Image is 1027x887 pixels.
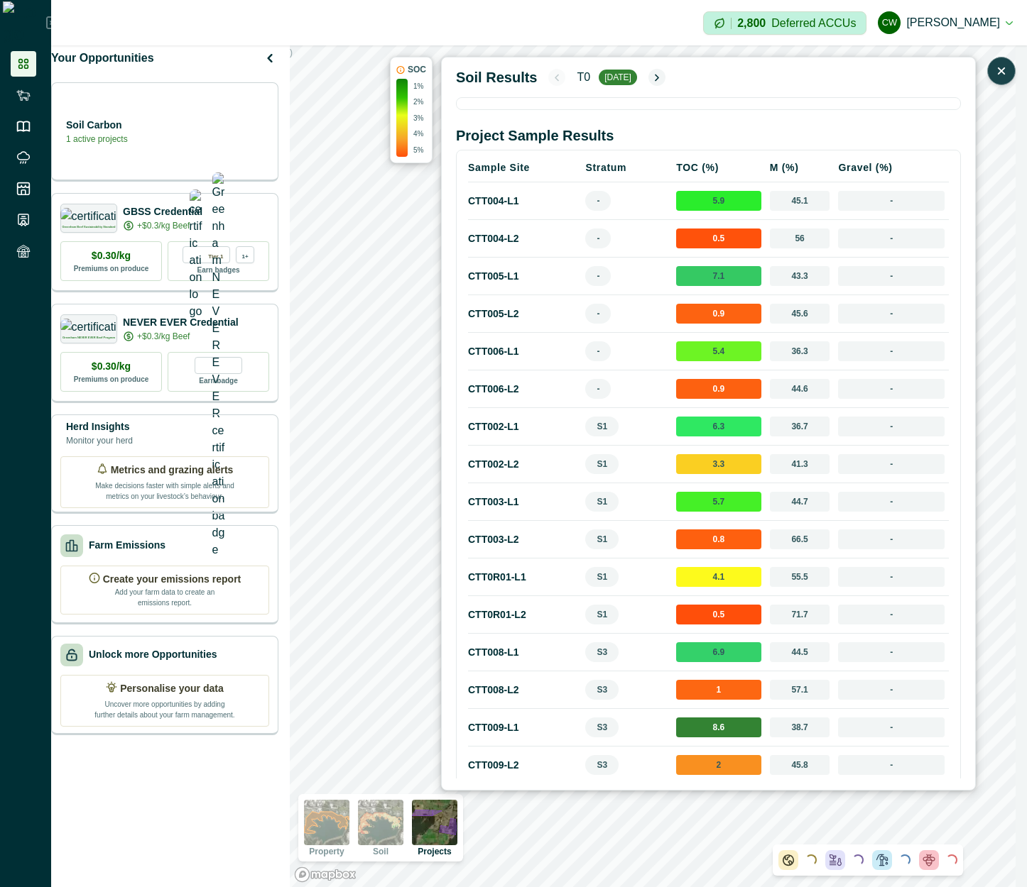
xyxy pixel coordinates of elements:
p: SOC [408,63,426,76]
span: 41.3 [770,454,830,474]
p: Create your emissions report [103,572,241,587]
span: - [585,341,611,361]
span: 38.7 [770,717,830,737]
p: Property [309,847,344,856]
span: - [838,191,945,211]
p: 5% [413,145,423,155]
p: GBSS Credential [123,204,202,219]
span: 0.5 [676,228,761,248]
p: $0.30/kg [92,248,131,263]
td: CTT006 - L1 [468,333,581,370]
p: 1% [413,81,423,92]
span: - [838,492,945,512]
p: Greenham NEVER EVER Beef Program [63,336,115,339]
p: Soil [373,847,388,856]
span: [DATE] [599,70,637,85]
p: Add your farm data to create an emissions report. [112,587,218,608]
span: S3 [585,717,619,737]
img: soil preview [358,800,403,845]
span: 44.7 [770,492,830,512]
td: CTT004 - L1 [468,182,581,220]
span: 0.9 [676,304,761,324]
p: Premiums on produce [74,263,149,274]
span: - [838,379,945,399]
p: Metrics and grazing alerts [111,463,234,478]
p: Uncover more opportunities by adding further details about your farm management. [94,696,236,720]
p: Earn badges [197,263,239,275]
span: S1 [585,454,619,474]
span: 55.5 [770,567,830,587]
th: Sample Site [468,153,581,182]
span: 44.6 [770,379,830,399]
span: - [838,755,945,775]
span: S1 [585,417,619,436]
span: - [838,304,945,324]
span: 36.7 [770,417,830,436]
span: 8.6 [676,717,761,737]
span: - [585,191,611,211]
span: - [585,379,611,399]
span: - [838,717,945,737]
span: - [838,228,945,248]
span: 0.9 [676,379,761,399]
p: 1+ [241,250,248,260]
p: Deferred ACCUs [771,18,856,28]
p: Make decisions faster with simple alerts and metrics on your livestock’s behaviour. [94,478,236,502]
span: 0.5 [676,605,761,624]
th: Total Project Area [803,101,949,130]
span: 7.1 [676,266,761,286]
span: - [585,304,611,324]
span: - [838,341,945,361]
span: S3 [585,642,619,662]
span: 6.3 [676,417,761,436]
img: projects preview [412,800,457,845]
span: 56 [770,228,830,248]
td: CTT008 - L1 [468,634,581,671]
button: cadel watson[PERSON_NAME] [878,6,1013,40]
canvas: Map [290,45,1016,887]
h2: Soil Results [456,69,537,86]
p: Unlock more Opportunities [89,647,217,662]
td: CTT002 - L1 [468,408,581,446]
p: 1 active projects [66,133,128,145]
span: 3.3 [676,454,761,474]
p: Tier 1 [208,250,223,260]
img: Logo [3,1,46,44]
th: M (%) [766,153,835,182]
span: S1 [585,567,619,587]
th: Gravel (%) [834,153,949,182]
a: Mapbox logo [294,866,357,883]
span: 36.3 [770,341,830,361]
span: - [838,529,945,549]
td: CTT005 - L2 [468,295,581,333]
span: - [838,680,945,700]
p: Farm Emissions [89,538,165,553]
p: 2,800 [737,18,766,29]
p: Premiums on produce [74,374,149,385]
span: 71.7 [770,605,830,624]
div: more credentials avaialble [236,246,254,263]
p: Herd Insights [66,419,133,434]
td: CTT004 - L2 [468,220,581,258]
p: Soil Carbon [66,118,128,133]
p: Greenham Beef Sustainability Standard [62,226,115,228]
span: S1 [585,529,619,549]
img: certification logo [190,189,202,320]
span: - [838,454,945,474]
span: 5.7 [676,492,761,512]
span: - [585,266,611,286]
p: +$0.3/kg Beef [137,330,190,343]
td: CTT003 - L1 [468,483,581,521]
span: - [838,605,945,624]
img: property preview [304,800,349,845]
td: CTT009 - L1 [468,709,581,746]
span: S3 [585,755,619,775]
span: 57.1 [770,680,830,700]
td: CTT008 - L2 [468,671,581,709]
p: +$0.3/kg Beef [137,219,190,232]
span: S1 [585,605,619,624]
td: CTT006 - L2 [468,370,581,408]
img: certification logo [60,319,118,333]
span: 44.5 [770,642,830,662]
th: TOC (%) [672,153,766,182]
